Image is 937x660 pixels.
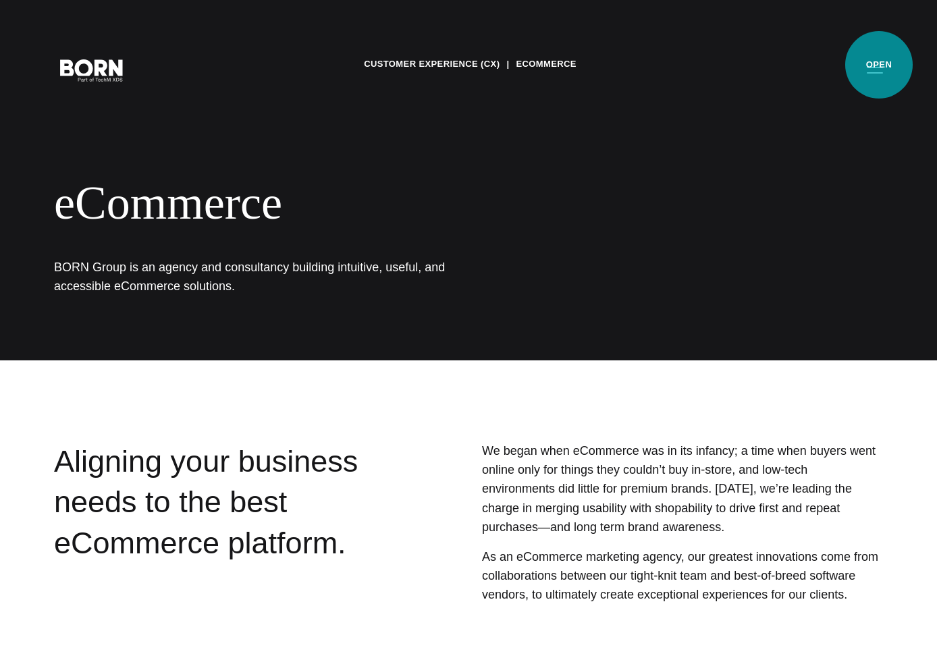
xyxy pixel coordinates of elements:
[364,54,500,74] a: Customer Experience (CX)
[54,175,824,231] div: eCommerce
[54,258,459,296] h1: BORN Group is an agency and consultancy building intuitive, useful, and accessible eCommerce solu...
[482,441,883,537] p: We began when eCommerce was in its infancy; a time when buyers went online only for things they c...
[859,55,891,84] button: Open
[516,54,576,74] a: eCommerce
[482,547,883,605] p: As an eCommerce marketing agency, our greatest innovations come from collaborations between our t...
